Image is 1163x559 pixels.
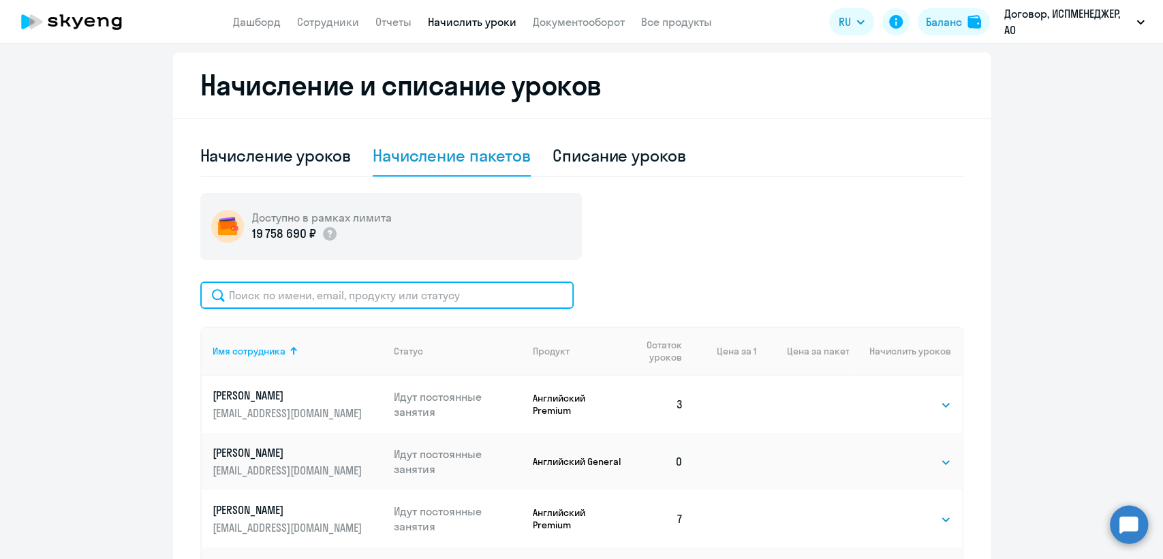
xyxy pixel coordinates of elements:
[553,145,686,166] div: Списание уроков
[533,345,570,357] div: Продукт
[997,5,1151,38] button: Договор, ИСПМЕНЕДЖЕР, АО
[213,445,384,478] a: [PERSON_NAME][EMAIL_ADDRESS][DOMAIN_NAME]
[213,502,365,517] p: [PERSON_NAME]
[297,15,359,29] a: Сотрудники
[252,225,316,243] p: 19 758 690 ₽
[829,8,874,35] button: RU
[213,463,365,478] p: [EMAIL_ADDRESS][DOMAIN_NAME]
[533,455,625,468] p: Английский General
[213,406,365,421] p: [EMAIL_ADDRESS][DOMAIN_NAME]
[694,327,756,376] th: Цена за 1
[918,8,989,35] button: Балансbalance
[213,445,365,460] p: [PERSON_NAME]
[1004,5,1131,38] p: Договор, ИСПМЕНЕДЖЕР, АО
[394,504,522,534] p: Идут постоянные занятия
[233,15,281,29] a: Дашборд
[533,507,625,531] p: Английский Premium
[636,339,694,363] div: Остаток уроков
[213,520,365,535] p: [EMAIL_ADDRESS][DOMAIN_NAME]
[213,388,365,403] p: [PERSON_NAME]
[394,345,423,357] div: Статус
[394,389,522,419] p: Идут постоянные занятия
[213,345,285,357] div: Имя сотрудника
[211,210,244,243] img: wallet-circle.png
[533,15,625,29] a: Документооборот
[394,345,522,357] div: Статус
[200,282,574,309] input: Поиск по имени, email, продукту или статусу
[533,392,625,417] p: Английский Premium
[200,145,351,166] div: Начисление уроков
[756,327,849,376] th: Цена за пакет
[641,15,712,29] a: Все продукты
[926,14,962,30] div: Баланс
[967,15,981,29] img: balance
[394,447,522,477] p: Идут постоянные занятия
[533,345,625,357] div: Продукт
[213,345,384,357] div: Имя сотрудника
[375,15,412,29] a: Отчеты
[625,433,694,490] td: 0
[252,210,392,225] h5: Доступно в рамках лимита
[200,69,963,102] h2: Начисление и списание уроков
[213,502,384,535] a: [PERSON_NAME][EMAIL_ADDRESS][DOMAIN_NAME]
[213,388,384,421] a: [PERSON_NAME][EMAIL_ADDRESS][DOMAIN_NAME]
[849,327,961,376] th: Начислить уроков
[839,14,851,30] span: RU
[373,145,531,166] div: Начисление пакетов
[625,490,694,547] td: 7
[428,15,516,29] a: Начислить уроки
[625,376,694,433] td: 3
[636,339,682,363] span: Остаток уроков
